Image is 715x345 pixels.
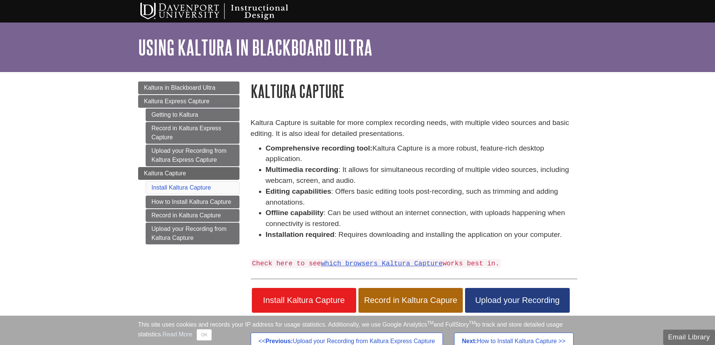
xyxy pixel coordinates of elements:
strong: Previous: [265,338,293,344]
a: Record in Kaltura Capture [146,209,239,222]
code: Check here to see works best in. [251,259,501,268]
span: Kaltura Capture [144,170,186,176]
li: : Requires downloading and installing the application on your computer. [266,229,577,240]
span: Kaltura in Blackboard Ultra [144,84,215,91]
a: Install Kaltura Capture [252,288,356,313]
a: Upload your Recording from Kaltura Capture [146,223,239,244]
a: Upload your Recording from Kaltura Express Capture [146,145,239,166]
strong: Next: [462,338,477,344]
img: Davenport University Instructional Design [134,2,315,21]
strong: Offline capability [266,209,324,217]
a: Install Kaltura Capture [152,184,211,191]
div: This site uses cookies and records your IP address for usage statistics. Additionally, we use Goo... [138,320,577,340]
span: Install Kaltura Capture [257,295,351,305]
a: which browsers Kaltura Capture [321,260,443,267]
strong: Editing capabilities [266,187,331,195]
a: Upload your Recording [465,288,569,313]
a: Using Kaltura in Blackboard Ultra [138,36,372,59]
button: Email Library [663,330,715,345]
a: Record in Kaltura Express Capture [146,122,239,144]
button: Close [197,329,211,340]
li: : It allows for simultaneous recording of multiple video sources, including webcam, screen, and a... [266,164,577,186]
span: Upload your Recording [471,295,564,305]
a: Kaltura Express Capture [138,95,239,108]
p: Kaltura Capture is suitable for more complex recording needs, with multiple video sources and bas... [251,118,577,139]
strong: Comprehensive recording tool: [266,144,373,152]
h1: Kaltura Capture [251,81,577,101]
a: Getting to Kaltura [146,108,239,121]
a: How to Install Kaltura Capture [146,196,239,208]
strong: Installation required [266,231,334,238]
a: Record in Kaltura Capure [358,288,463,313]
li: : Can be used without an internet connection, with uploads happening when connectivity is restored. [266,208,577,229]
strong: Multimedia recording [266,166,339,173]
div: Guide Page Menu [138,81,239,244]
li: Kaltura Capture is a more robust, feature-rich desktop application. [266,143,577,165]
span: Record in Kaltura Capure [364,295,457,305]
li: : Offers basic editing tools post-recording, such as trimming and adding annotations. [266,186,577,208]
a: Read More [163,331,192,337]
a: Kaltura in Blackboard Ultra [138,81,239,94]
span: Kaltura Express Capture [144,98,209,104]
a: Kaltura Capture [138,167,239,180]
